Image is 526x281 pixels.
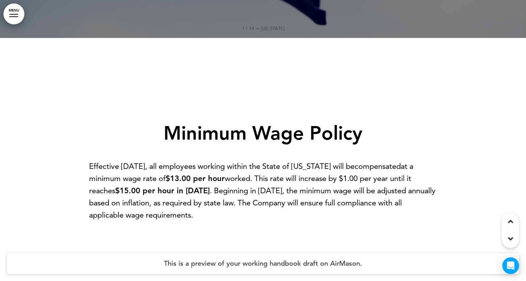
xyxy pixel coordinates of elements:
[354,162,401,171] span: compensated
[3,3,24,24] a: MENU
[166,174,225,183] strong: $13.00 per hour
[89,160,437,221] p: Effective [DATE], all employees working within the State of [US_STATE] will be at a minimum wage ...
[115,186,210,195] strong: $15.00 per hour in [DATE]
[261,25,284,31] span: [US_STATE]
[242,25,254,31] span: 1 / 14
[164,122,362,145] strong: Minimum Wage Policy
[7,253,519,274] h4: This is a preview of your working handbook draft on AirMason.
[255,25,260,31] span: —
[502,257,519,274] div: Open Intercom Messenger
